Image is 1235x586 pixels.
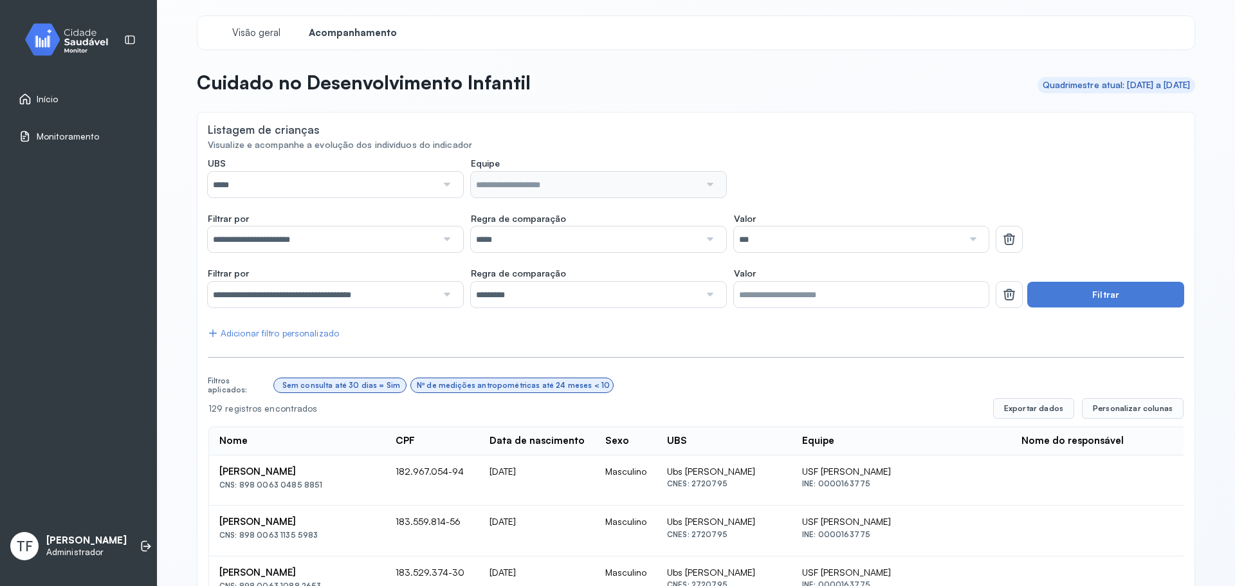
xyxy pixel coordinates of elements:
[802,530,1001,539] div: INE: 0000163775
[667,466,782,477] div: Ubs [PERSON_NAME]
[14,21,129,59] img: monitor.svg
[479,455,595,506] td: [DATE]
[489,435,585,447] div: Data de nascimento
[46,547,127,558] p: Administrador
[802,516,1001,527] div: USF [PERSON_NAME]
[309,27,397,39] span: Acompanhamento
[667,516,782,527] div: Ubs [PERSON_NAME]
[802,466,1001,477] div: USF [PERSON_NAME]
[802,479,1001,488] div: INE: 0000163775
[46,535,127,547] p: [PERSON_NAME]
[208,140,1184,151] div: Visualize e acompanhe a evolução dos indivíduos do indicador
[219,466,375,478] div: [PERSON_NAME]
[208,123,320,136] div: Listagem de crianças
[667,530,782,539] div: CNES: 2720795
[1093,403,1173,414] span: Personalizar colunas
[471,158,500,169] span: Equipe
[1021,435,1124,447] div: Nome do responsável
[219,516,375,528] div: [PERSON_NAME]
[802,567,1001,578] div: USF [PERSON_NAME]
[1027,282,1184,307] button: Filtrar
[208,268,249,279] span: Filtrar por
[479,506,595,556] td: [DATE]
[734,268,756,279] span: Valor
[1043,80,1191,91] div: Quadrimestre atual: [DATE] a [DATE]
[1082,398,1184,419] button: Personalizar colunas
[208,158,226,169] span: UBS
[667,479,782,488] div: CNES: 2720795
[993,398,1074,419] button: Exportar dados
[232,27,280,39] span: Visão geral
[219,481,375,490] div: CNS: 898 0063 0485 8851
[605,435,629,447] div: Sexo
[219,435,248,447] div: Nome
[17,538,33,554] span: TF
[396,435,415,447] div: CPF
[471,213,566,224] span: Regra de comparação
[219,531,375,540] div: CNS: 898 0063 1135 5983
[219,567,375,579] div: [PERSON_NAME]
[802,435,834,447] div: Equipe
[385,455,479,506] td: 182.967.054-94
[734,213,756,224] span: Valor
[37,131,99,142] span: Monitoramento
[197,71,531,94] p: Cuidado no Desenvolvimento Infantil
[282,381,401,390] div: Sem consulta até 30 dias = Sim
[417,381,610,390] div: Nº de medições antropométricas até 24 meses < 10
[667,435,687,447] div: UBS
[19,93,138,105] a: Início
[208,328,339,339] div: Adicionar filtro personalizado
[595,506,657,556] td: Masculino
[667,567,782,578] div: Ubs [PERSON_NAME]
[208,403,983,414] div: 129 registros encontrados
[595,455,657,506] td: Masculino
[208,213,249,224] span: Filtrar por
[19,130,138,143] a: Monitoramento
[471,268,566,279] span: Regra de comparação
[385,506,479,556] td: 183.559.814-56
[37,94,59,105] span: Início
[208,376,269,395] div: Filtros aplicados:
